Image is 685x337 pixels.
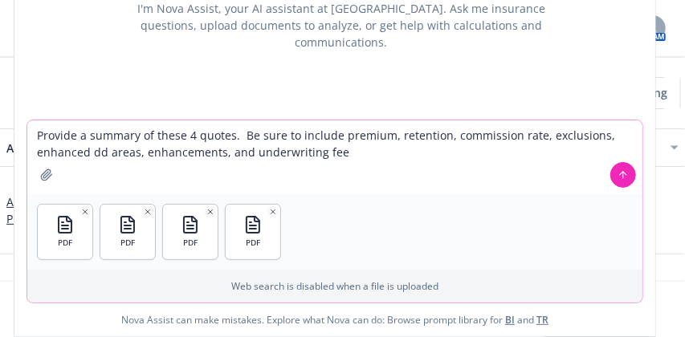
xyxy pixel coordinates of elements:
p: Web search is disabled when a file is uploaded [37,279,633,293]
a: BI [505,313,515,327]
span: PDF [120,238,135,248]
div: Account name, DBA [6,140,113,156]
button: PDF [163,205,218,259]
textarea: Provide a summary of these 4 quotes. Be sure to include premium, retention, commission rate, excl... [27,120,642,194]
button: PDF [226,205,280,259]
span: PDF [246,238,260,248]
a: Aduro Advisors - Project Voyager (VMS) [6,193,131,227]
button: PDF [38,205,92,259]
span: PDF [58,238,72,248]
span: Nova Assist can make mistakes. Explore what Nova can do: Browse prompt library for and [121,303,548,336]
a: Accounts [13,6,124,51]
span: PDF [183,238,198,248]
button: PDF [100,205,155,259]
a: TR [536,313,548,327]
